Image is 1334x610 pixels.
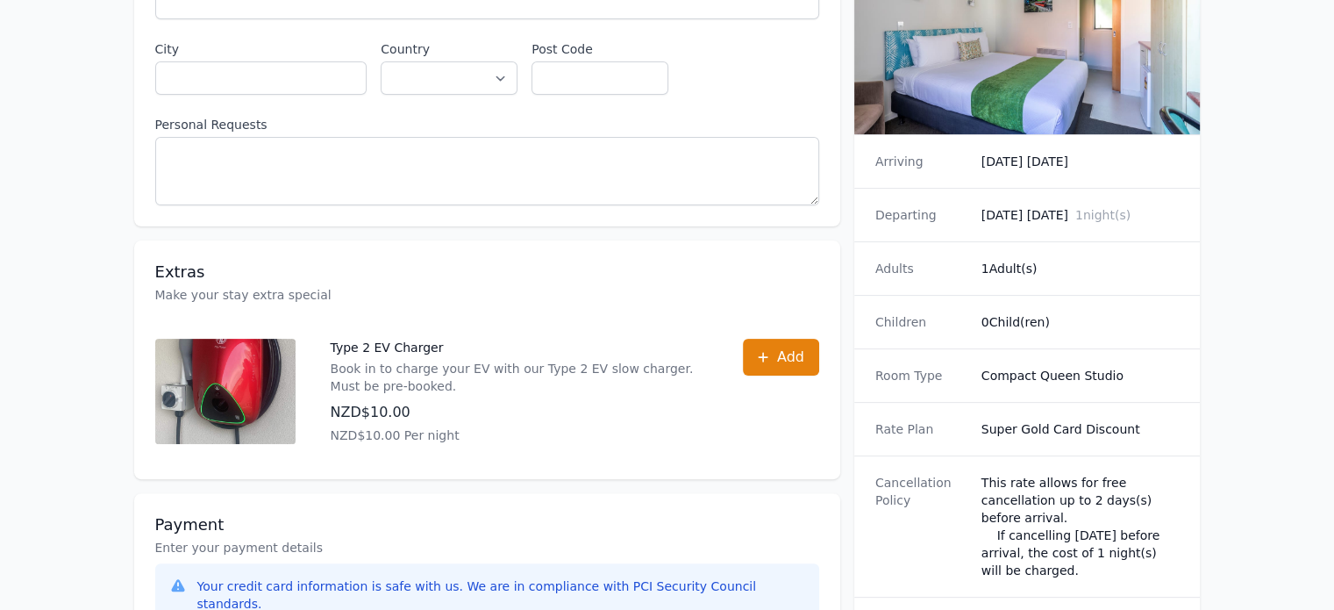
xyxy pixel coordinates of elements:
dd: 1 Adult(s) [981,260,1180,277]
dt: Cancellation Policy [875,474,967,579]
p: Enter your payment details [155,539,819,556]
label: Personal Requests [155,116,819,133]
button: Add [743,339,819,376]
h3: Payment [155,514,819,535]
label: City [155,40,367,58]
img: Type 2 EV Charger [155,339,296,444]
span: Add [777,347,804,368]
p: Book in to charge your EV with our Type 2 EV slow charger. Must be pre-booked. [331,360,708,395]
dt: Room Type [875,367,967,384]
h3: Extras [155,262,819,283]
dd: Compact Queen Studio [981,367,1180,384]
div: This rate allows for free cancellation up to 2 days(s) before arrival. If cancelling [DATE] befor... [981,474,1180,579]
p: NZD$10.00 Per night [331,427,708,444]
p: Type 2 EV Charger [331,339,708,356]
dt: Arriving [875,153,967,170]
dd: [DATE] [DATE] [981,153,1180,170]
dt: Rate Plan [875,420,967,438]
dt: Children [875,313,967,331]
dd: [DATE] [DATE] [981,206,1180,224]
dd: 0 Child(ren) [981,313,1180,331]
label: Post Code [531,40,668,58]
label: Country [381,40,517,58]
dt: Departing [875,206,967,224]
p: Make your stay extra special [155,286,819,304]
dd: Super Gold Card Discount [981,420,1180,438]
span: 1 night(s) [1075,208,1131,222]
p: NZD$10.00 [331,402,708,423]
dt: Adults [875,260,967,277]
